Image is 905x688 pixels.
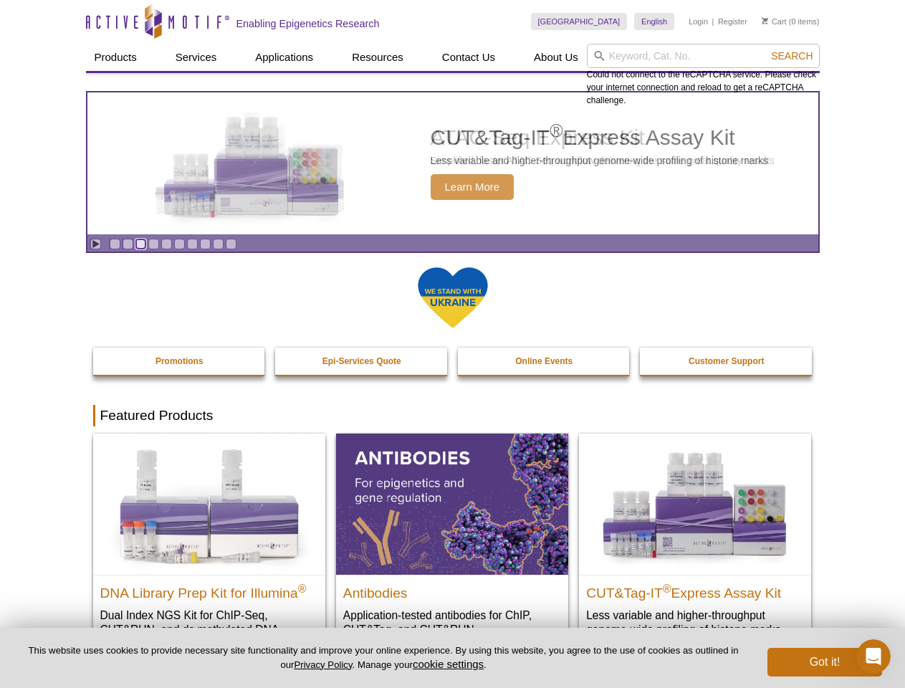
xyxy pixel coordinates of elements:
[767,648,882,677] button: Got it!
[135,239,146,249] a: Go to slide 3
[640,348,813,375] a: Customer Support
[434,44,504,71] a: Contact Us
[515,356,573,366] strong: Online Events
[579,434,811,651] a: CUT&Tag-IT® Express Assay Kit CUT&Tag-IT®Express Assay Kit Less variable and higher-throughput ge...
[771,50,813,62] span: Search
[93,434,325,574] img: DNA Library Prep Kit for Illumina
[200,239,211,249] a: Go to slide 8
[343,579,561,601] h2: Antibodies
[161,239,172,249] a: Go to slide 5
[336,434,568,574] img: All Antibodies
[148,239,159,249] a: Go to slide 4
[86,44,145,71] a: Products
[236,17,380,30] h2: Enabling Epigenetics Research
[587,44,820,107] div: Could not connect to the reCAPTCHA service. Please check your internet connection and reload to g...
[587,44,820,68] input: Keyword, Cat. No.
[167,44,226,71] a: Services
[294,659,352,670] a: Privacy Policy
[226,239,236,249] a: Go to slide 10
[531,13,628,30] a: [GEOGRAPHIC_DATA]
[343,44,412,71] a: Resources
[213,239,224,249] a: Go to slide 9
[663,582,671,594] sup: ®
[689,16,708,27] a: Login
[174,239,185,249] a: Go to slide 6
[856,639,891,674] iframe: Intercom live chat
[712,13,714,30] li: |
[343,608,561,637] p: Application-tested antibodies for ChIP, CUT&Tag, and CUT&RUN.
[586,608,804,637] p: Less variable and higher-throughput genome-wide profiling of histone marks​.
[525,44,587,71] a: About Us
[275,348,449,375] a: Epi-Services Quote
[579,434,811,574] img: CUT&Tag-IT® Express Assay Kit
[298,582,307,594] sup: ®
[336,434,568,651] a: All Antibodies Antibodies Application-tested antibodies for ChIP, CUT&Tag, and CUT&RUN.
[718,16,747,27] a: Register
[187,239,198,249] a: Go to slide 7
[322,356,401,366] strong: Epi-Services Quote
[417,266,489,330] img: We Stand With Ukraine
[23,644,744,672] p: This website uses cookies to provide necessary site functionality and improve your online experie...
[110,239,120,249] a: Go to slide 1
[93,434,325,665] a: DNA Library Prep Kit for Illumina DNA Library Prep Kit for Illumina® Dual Index NGS Kit for ChIP-...
[246,44,322,71] a: Applications
[762,17,768,24] img: Your Cart
[100,608,318,651] p: Dual Index NGS Kit for ChIP-Seq, CUT&RUN, and ds methylated DNA assays.
[689,356,764,366] strong: Customer Support
[413,658,484,670] button: cookie settings
[767,49,817,62] button: Search
[586,579,804,601] h2: CUT&Tag-IT Express Assay Kit
[100,579,318,601] h2: DNA Library Prep Kit for Illumina
[123,239,133,249] a: Go to slide 2
[93,348,267,375] a: Promotions
[634,13,674,30] a: English
[458,348,631,375] a: Online Events
[90,239,101,249] a: Toggle autoplay
[155,356,203,366] strong: Promotions
[762,13,820,30] li: (0 items)
[762,16,787,27] a: Cart
[93,405,813,426] h2: Featured Products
